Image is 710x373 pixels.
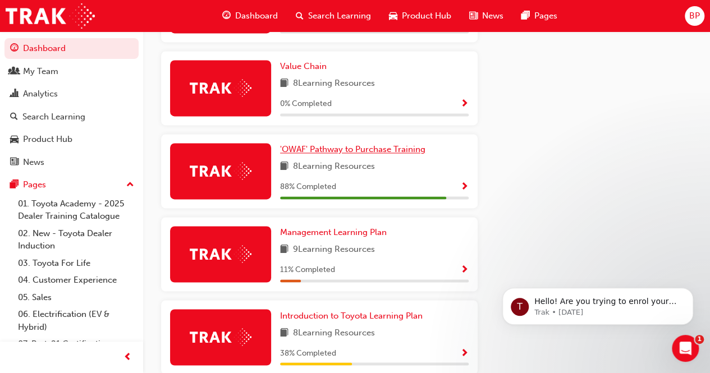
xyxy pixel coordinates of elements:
span: news-icon [10,158,19,168]
div: News [23,156,44,169]
span: BP [689,10,700,22]
span: Search Learning [308,10,371,22]
span: book-icon [280,77,288,91]
a: 'OWAF' Pathway to Purchase Training [280,143,430,156]
span: pages-icon [521,9,530,23]
img: Trak [190,245,251,263]
span: 38 % Completed [280,347,336,360]
span: Pages [534,10,557,22]
a: 04. Customer Experience [13,271,139,289]
a: 06. Electrification (EV & Hybrid) [13,306,139,335]
a: Product Hub [4,129,139,150]
img: Trak [190,162,251,179]
img: Trak [6,3,95,29]
a: search-iconSearch Learning [287,4,380,27]
a: Analytics [4,84,139,104]
a: guage-iconDashboard [213,4,287,27]
span: pages-icon [10,180,19,190]
span: Show Progress [460,348,469,358]
button: Show Progress [460,346,469,360]
span: Introduction to Toyota Learning Plan [280,310,423,320]
span: guage-icon [10,44,19,54]
span: search-icon [10,112,18,122]
a: car-iconProduct Hub [380,4,460,27]
a: news-iconNews [460,4,512,27]
button: Show Progress [460,97,469,111]
span: search-icon [296,9,304,23]
a: pages-iconPages [512,4,566,27]
span: 9 Learning Resources [293,243,375,257]
span: 11 % Completed [280,264,335,277]
span: 'OWAF' Pathway to Purchase Training [280,144,425,154]
div: Product Hub [23,133,72,146]
span: 1 [695,335,704,344]
span: Value Chain [280,61,327,71]
span: book-icon [280,160,288,174]
span: Show Progress [460,99,469,109]
a: 01. Toyota Academy - 2025 Dealer Training Catalogue [13,195,139,225]
button: Pages [4,174,139,195]
div: Pages [23,178,46,191]
span: people-icon [10,67,19,77]
span: book-icon [280,326,288,340]
button: BP [685,6,704,26]
a: Value Chain [280,60,331,73]
a: 02. New - Toyota Dealer Induction [13,225,139,255]
a: Dashboard [4,38,139,59]
span: up-icon [126,178,134,192]
span: Dashboard [235,10,278,22]
iframe: Intercom notifications message [485,264,710,343]
span: news-icon [469,9,478,23]
a: Management Learning Plan [280,226,391,239]
span: guage-icon [222,9,231,23]
a: News [4,152,139,173]
a: 03. Toyota For Life [13,255,139,272]
div: My Team [23,65,58,78]
button: DashboardMy TeamAnalyticsSearch LearningProduct HubNews [4,36,139,174]
span: Show Progress [460,182,469,192]
span: book-icon [280,243,288,257]
div: Analytics [23,88,58,100]
span: News [482,10,503,22]
span: 8 Learning Resources [293,326,375,340]
button: Show Progress [460,263,469,277]
span: Management Learning Plan [280,227,387,237]
a: Search Learning [4,107,139,127]
span: Show Progress [460,265,469,275]
span: car-icon [10,135,19,145]
img: Trak [190,79,251,96]
a: My Team [4,61,139,82]
span: 88 % Completed [280,181,336,194]
span: prev-icon [123,351,132,365]
a: Introduction to Toyota Learning Plan [280,309,427,322]
div: Search Learning [22,110,85,123]
img: Trak [190,328,251,346]
a: 07. Parts21 Certification [13,335,139,353]
span: 8 Learning Resources [293,77,375,91]
span: car-icon [389,9,397,23]
iframe: Intercom live chat [672,335,699,362]
button: Show Progress [460,180,469,194]
span: chart-icon [10,89,19,99]
span: 0 % Completed [280,98,332,110]
span: Product Hub [402,10,451,22]
span: 8 Learning Resources [293,160,375,174]
a: 05. Sales [13,289,139,306]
